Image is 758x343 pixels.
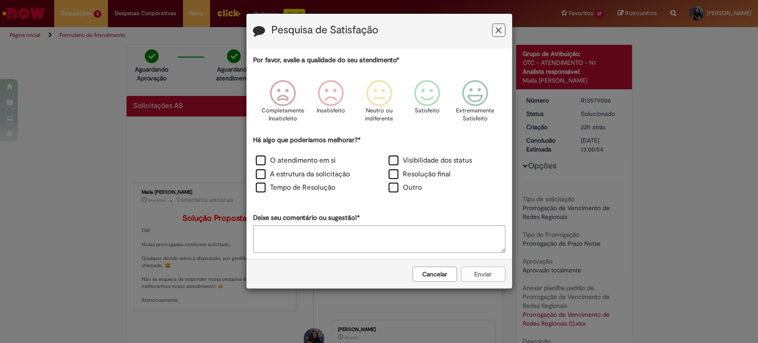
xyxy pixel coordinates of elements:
[262,107,304,123] p: Completamente Insatisfeito
[356,73,401,134] div: Neutro ou indiferente
[308,73,353,134] div: Insatisfeito
[253,213,360,223] label: Deixe seu comentário ou sugestão!*
[317,107,345,115] p: Insatisfeito
[389,156,472,166] label: Visibilidade dos status
[260,73,306,134] div: Completamente Insatisfeito
[456,107,494,123] p: Extremamente Satisfeito
[253,56,399,65] label: Por favor, avalie a qualidade do seu atendimento*
[415,107,440,115] p: Satisfeito
[413,267,457,282] button: Cancelar
[271,24,378,36] label: Pesquisa de Satisfação
[253,136,505,195] div: Há algo que poderíamos melhorar?*
[389,183,422,193] label: Outro
[389,169,451,179] label: Resolução final
[256,183,335,193] label: Tempo de Resolução
[256,156,336,166] label: O atendimento em si
[405,73,450,134] div: Satisfeito
[452,73,498,134] div: Extremamente Satisfeito
[363,107,395,123] p: Neutro ou indiferente
[256,169,350,179] label: A estrutura da solicitação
